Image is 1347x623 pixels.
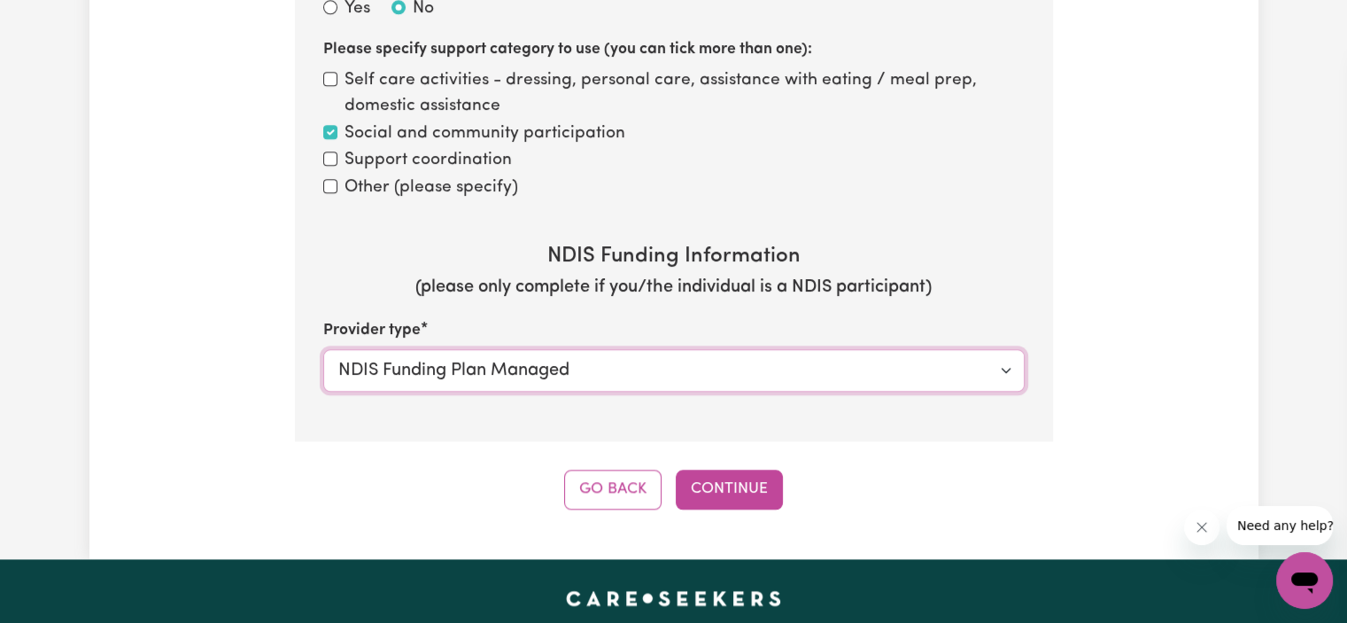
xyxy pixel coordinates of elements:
[323,319,421,342] label: Provider type
[676,470,783,509] button: Continue
[323,38,812,61] label: Please specify support category to use (you can tick more than one):
[344,121,625,147] label: Social and community participation
[323,276,1025,298] h5: (please only complete if you/the individual is a NDIS participant)
[323,244,1025,269] h4: NDIS Funding Information
[1184,510,1219,545] iframe: Close message
[344,175,518,201] label: Other (please specify)
[564,470,662,509] button: Go Back
[1227,506,1333,545] iframe: Message from company
[1276,552,1333,609] iframe: Button to launch messaging window
[566,591,781,605] a: Careseekers home page
[344,68,1025,120] label: Self care activities - dressing, personal care, assistance with eating / meal prep, domestic assi...
[344,148,512,174] label: Support coordination
[11,12,107,27] span: Need any help?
